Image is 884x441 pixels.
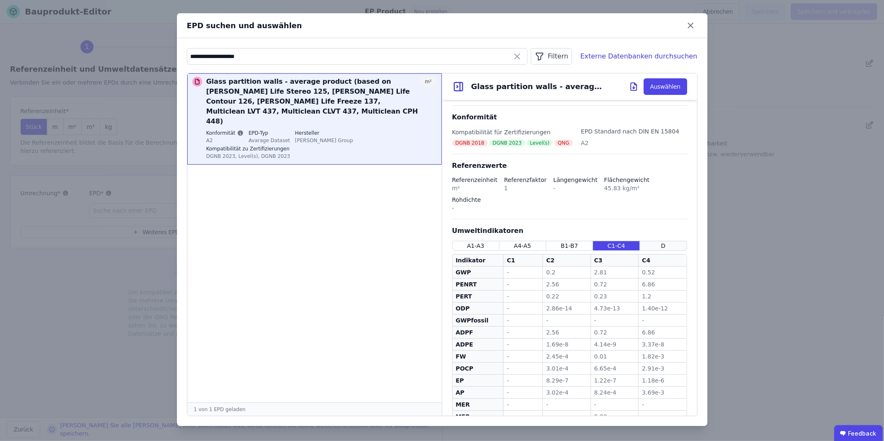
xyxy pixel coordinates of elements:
div: GWP [456,268,500,276]
div: 1.2 [642,292,683,300]
div: C1 [507,256,515,264]
div: Externe Datenbanken durchsuchen [580,51,697,61]
div: ADPF [456,328,500,337]
div: Flächengewicht [604,176,649,184]
div: 1.82e-3 [642,352,683,361]
div: 2.56 [546,280,587,288]
div: DGNB 2023 [489,140,525,146]
div: - [594,316,635,325]
div: QNG [555,140,573,146]
div: - [507,340,539,349]
div: PERT [456,292,500,300]
div: - [507,352,539,361]
div: Indikator [456,256,486,264]
span: C1-C4 [608,242,625,250]
div: MER [456,400,500,409]
div: PENRT [456,280,500,288]
div: 2.81 [594,268,635,276]
div: - [507,388,539,397]
label: Konformität [206,130,244,136]
div: ODP [456,304,500,313]
div: - [507,280,539,288]
div: - [507,304,539,313]
div: A2 [581,139,679,147]
div: 1.18e-6 [642,376,683,385]
span: D [661,242,666,250]
div: 4.14e-9 [594,340,635,349]
div: DGNB 2023, Level(s), DGNB 2023 [206,152,291,160]
div: 1 von 1 EPD geladen [187,402,442,416]
div: 9.88 [594,412,635,421]
div: - [507,316,539,325]
div: m² [452,184,498,192]
div: 2.91e-3 [642,364,683,373]
div: Referenzeinheit [452,176,498,184]
div: - [546,412,587,421]
label: Kompatibilität zu Zertifizierungen [206,145,291,152]
div: Referenzwerte [452,161,687,171]
div: - [553,184,598,192]
div: 0.22 [546,292,587,300]
div: 3.01e-4 [546,364,587,373]
div: - [507,400,539,409]
div: 6.65e-4 [594,364,635,373]
div: - [642,412,683,421]
span: A4-A5 [514,242,531,250]
div: EP [456,376,500,385]
div: A2 [206,136,244,144]
div: 0.23 [594,292,635,300]
label: Hersteller [295,130,353,136]
div: FW [456,352,500,361]
div: - [642,400,683,409]
div: - [452,204,481,212]
div: C2 [546,256,555,264]
div: 6.86 [642,280,683,288]
div: Kompatibilität für Zertifizierungen [452,128,574,140]
div: 8.29e-7 [546,376,587,385]
div: 0.52 [642,268,683,276]
div: [PERSON_NAME] Group [295,136,353,144]
div: 2.56 [546,328,587,337]
div: - [546,316,587,325]
div: Konformität [452,112,687,122]
div: Längengewicht [553,176,598,184]
div: - [546,400,587,409]
div: - [507,412,539,421]
div: Rohdichte [452,196,481,204]
div: - [642,316,683,325]
div: m² [420,77,437,87]
button: Filtern [531,48,572,65]
div: POCP [456,364,500,373]
div: 4.73e-13 [594,304,635,313]
div: - [594,400,635,409]
div: 1.40e-12 [642,304,683,313]
span: B1-B7 [561,242,578,250]
div: 1 [504,184,547,192]
div: C3 [594,256,603,264]
div: - [507,364,539,373]
div: 0.01 [594,352,635,361]
div: C4 [642,256,650,264]
div: GWPfossil [456,316,500,325]
div: Referenzfaktor [504,176,547,184]
div: - [507,268,539,276]
div: 1.69e-8 [546,340,587,349]
p: Glass partition walls - average product (based on [PERSON_NAME] Life Stereo 125, [PERSON_NAME] Li... [206,77,420,126]
button: Auswählen [644,78,687,95]
div: Avarage Dataset [249,136,290,144]
div: 3.02e-4 [546,388,587,397]
div: Glass partition walls - average product (based on [PERSON_NAME] Life Stereo 125, [PERSON_NAME] Li... [471,81,604,92]
div: 0.72 [594,328,635,337]
div: AP [456,388,500,397]
div: Level(s) [527,140,553,146]
div: Umweltindikatoren [452,226,687,236]
div: DGNB 2018 [452,140,488,146]
div: 0.2 [546,268,587,276]
div: - [507,376,539,385]
div: - [507,292,539,300]
span: A1-A3 [467,242,484,250]
div: MFR [456,412,500,421]
label: EPD-Typ [249,130,290,136]
div: 1.22e-7 [594,376,635,385]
